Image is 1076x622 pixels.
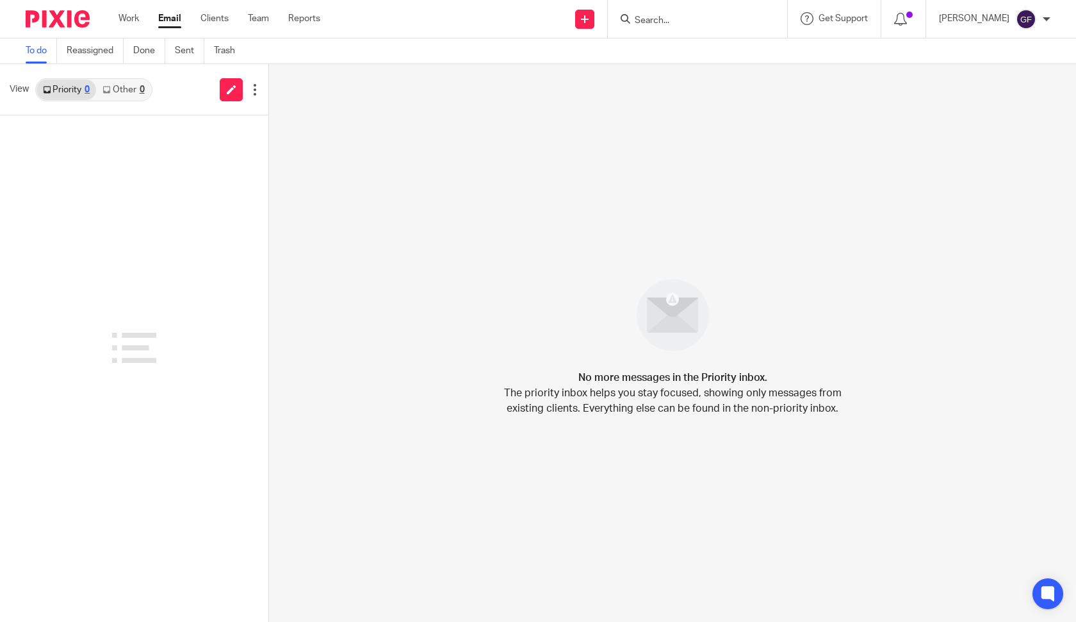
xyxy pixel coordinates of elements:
a: Team [248,12,269,25]
p: The priority inbox helps you stay focused, showing only messages from existing clients. Everythin... [503,385,842,416]
div: 0 [85,85,90,94]
a: Trash [214,38,245,63]
a: Reassigned [67,38,124,63]
span: Get Support [819,14,868,23]
a: Done [133,38,165,63]
span: View [10,83,29,96]
a: Reports [288,12,320,25]
h4: No more messages in the Priority inbox. [578,370,767,385]
div: 0 [140,85,145,94]
a: To do [26,38,57,63]
a: Work [118,12,139,25]
img: svg%3E [1016,9,1036,29]
p: [PERSON_NAME] [939,12,1009,25]
a: Email [158,12,181,25]
a: Sent [175,38,204,63]
a: Other0 [96,80,151,100]
a: Clients [200,12,229,25]
input: Search [633,15,749,27]
a: Priority0 [37,80,96,100]
img: image [628,271,717,360]
img: Pixie [26,10,90,28]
